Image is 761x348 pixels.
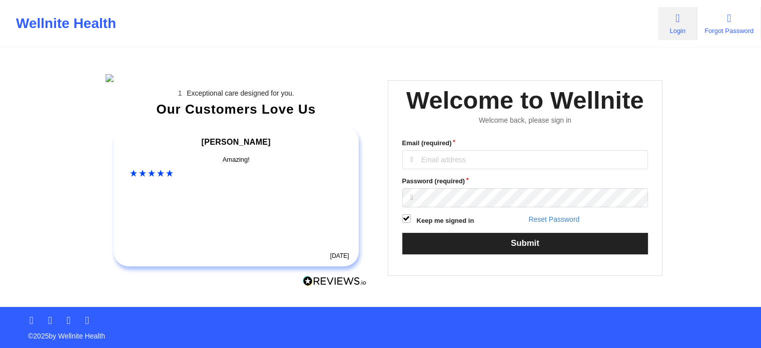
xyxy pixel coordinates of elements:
[402,233,648,254] button: Submit
[528,215,579,223] a: Reset Password
[402,138,648,148] label: Email (required)
[202,138,271,146] span: [PERSON_NAME]
[658,7,697,40] a: Login
[106,74,367,82] img: wellnite-auth-hero_200.c722682e.png
[21,324,740,341] p: © 2025 by Wellnite Health
[330,252,349,259] time: [DATE]
[402,176,648,186] label: Password (required)
[115,89,367,97] li: Exceptional care designed for you.
[130,155,342,165] div: Amazing!
[406,85,644,116] div: Welcome to Wellnite
[417,216,474,226] label: Keep me signed in
[303,276,367,289] a: Reviews.io Logo
[697,7,761,40] a: Forgot Password
[395,116,655,125] div: Welcome back, please sign in
[303,276,367,286] img: Reviews.io Logo
[106,104,367,114] div: Our Customers Love Us
[402,150,648,169] input: Email address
